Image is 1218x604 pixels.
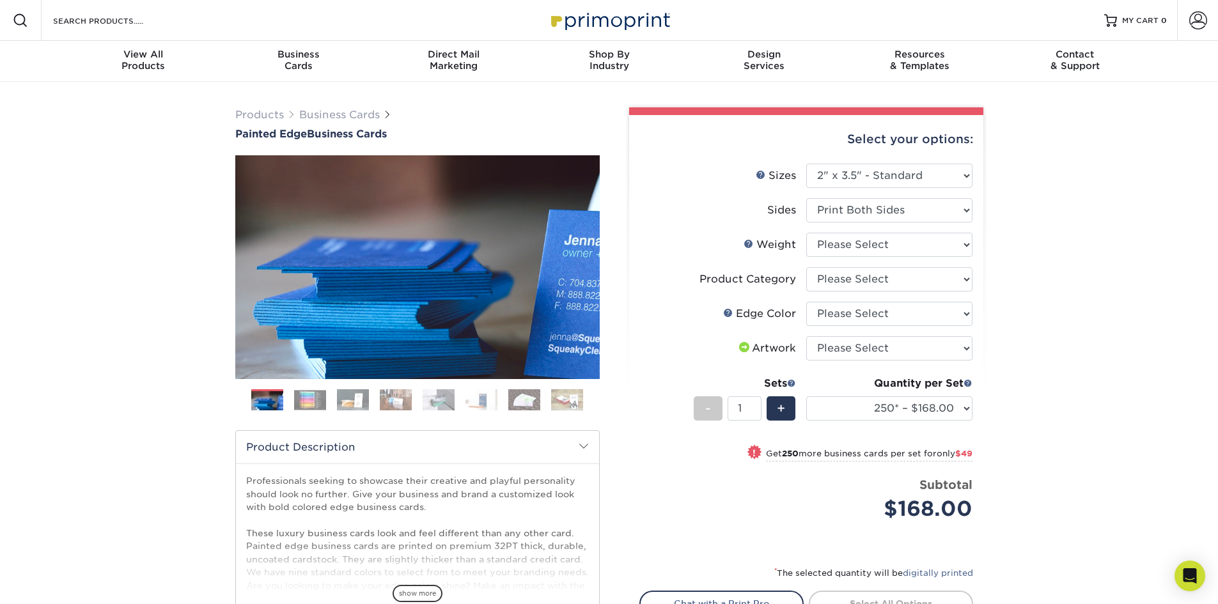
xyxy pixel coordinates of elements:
[221,49,376,72] div: Cards
[1175,561,1205,591] div: Open Intercom Messenger
[221,49,376,60] span: Business
[687,49,842,72] div: Services
[299,109,380,121] a: Business Cards
[903,568,973,578] a: digitally printed
[816,493,972,524] div: $168.00
[806,376,972,391] div: Quantity per Set
[687,49,842,60] span: Design
[919,477,972,492] strong: Subtotal
[508,389,540,411] img: Business Cards 07
[705,399,711,418] span: -
[1161,16,1167,25] span: 0
[465,389,497,411] img: Business Cards 06
[531,41,687,82] a: Shop ByIndustry
[767,203,796,218] div: Sides
[694,376,796,391] div: Sets
[66,49,221,72] div: Products
[393,585,442,602] span: show more
[842,49,997,60] span: Resources
[66,41,221,82] a: View AllProducts
[236,431,599,463] h2: Product Description
[380,389,412,411] img: Business Cards 04
[842,41,997,82] a: Resources& Templates
[235,85,600,449] img: Painted Edge 01
[723,306,796,321] div: Edge Color
[531,49,687,60] span: Shop By
[955,449,972,458] span: $49
[766,449,972,461] small: Get more business cards per set for
[66,49,221,60] span: View All
[777,399,785,418] span: +
[997,49,1153,72] div: & Support
[551,389,583,411] img: Business Cards 08
[997,41,1153,82] a: Contact& Support
[744,237,796,252] div: Weight
[52,13,176,28] input: SEARCH PRODUCTS.....
[753,446,756,460] span: !
[3,565,109,600] iframe: Google Customer Reviews
[376,41,531,82] a: Direct MailMarketing
[842,49,997,72] div: & Templates
[639,115,973,164] div: Select your options:
[235,109,284,121] a: Products
[235,128,600,140] a: Painted EdgeBusiness Cards
[376,49,531,60] span: Direct Mail
[545,6,673,34] img: Primoprint
[774,568,973,578] small: The selected quantity will be
[997,49,1153,60] span: Contact
[699,272,796,287] div: Product Category
[937,449,972,458] span: only
[376,49,531,72] div: Marketing
[235,128,600,140] h1: Business Cards
[782,449,799,458] strong: 250
[337,389,369,411] img: Business Cards 03
[423,389,455,411] img: Business Cards 05
[687,41,842,82] a: DesignServices
[235,128,307,140] span: Painted Edge
[756,168,796,183] div: Sizes
[251,385,283,417] img: Business Cards 01
[221,41,376,82] a: BusinessCards
[737,341,796,356] div: Artwork
[294,390,326,410] img: Business Cards 02
[531,49,687,72] div: Industry
[1122,15,1159,26] span: MY CART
